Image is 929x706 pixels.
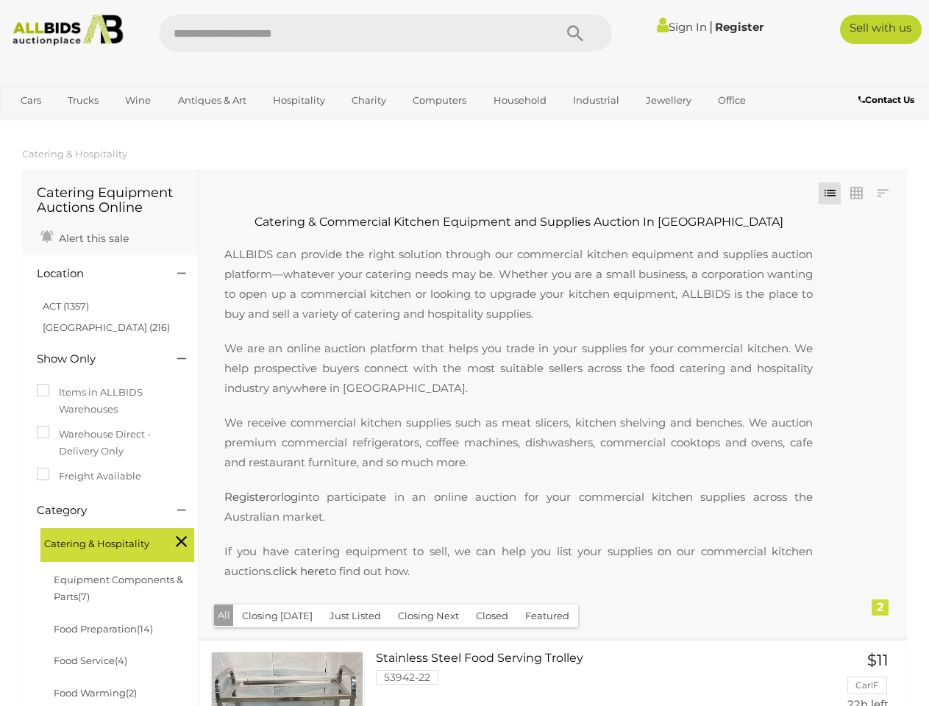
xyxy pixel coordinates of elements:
[210,541,827,581] p: If you have catering equipment to sell, we can help you list your supplies on our commercial kitc...
[43,321,170,333] a: [GEOGRAPHIC_DATA] (216)
[858,94,914,105] b: Contact Us
[210,487,827,527] p: or to participate in an online auction for your commercial kitchen supplies across the Australian...
[867,651,889,669] span: $11
[563,88,629,113] a: Industrial
[321,605,390,627] button: Just Listed
[37,226,132,248] a: Alert this sale
[54,687,137,699] a: Food Warming(2)
[467,605,517,627] button: Closed
[636,88,701,113] a: Jewellery
[210,215,827,229] h2: Catering & Commercial Kitchen Equipment and Supplies Auction In [GEOGRAPHIC_DATA]
[538,15,612,51] button: Search
[273,564,325,578] a: click here
[11,113,60,137] a: Sports
[55,232,129,245] span: Alert this sale
[115,655,127,666] span: (4)
[263,88,335,113] a: Hospitality
[115,88,160,113] a: Wine
[210,229,827,324] p: ALLBIDS can provide the right solution through our commercial kitchen equipment and supplies auct...
[484,88,556,113] a: Household
[126,687,137,699] span: (2)
[44,532,154,552] span: Catering & Hospitality
[342,88,396,113] a: Charity
[7,15,129,46] img: Allbids.com.au
[709,18,713,35] span: |
[233,605,321,627] button: Closing [DATE]
[224,490,270,504] a: Register
[11,88,51,113] a: Cars
[516,605,578,627] button: Featured
[840,15,922,44] a: Sell with us
[403,88,476,113] a: Computers
[54,655,127,666] a: Food Service(4)
[68,113,191,137] a: [GEOGRAPHIC_DATA]
[54,623,153,635] a: Food Preparation(14)
[657,20,707,34] a: Sign In
[37,468,141,485] label: Freight Available
[715,20,764,34] a: Register
[281,490,308,504] a: login
[858,92,918,108] a: Contact Us
[37,268,155,280] h4: Location
[872,599,889,616] div: 2
[210,413,827,472] p: We receive commercial kitchen supplies such as meat slicers, kitchen shelving and benches. We auc...
[214,605,234,626] button: All
[708,88,755,113] a: Office
[210,338,827,398] p: We are an online auction platform that helps you trade in your supplies for your commercial kitch...
[43,300,89,312] a: ACT (1357)
[37,504,155,517] h4: Category
[37,384,183,418] label: Items in ALLBIDS Warehouses
[137,623,153,635] span: (14)
[58,88,108,113] a: Trucks
[37,186,183,215] h1: Catering Equipment Auctions Online
[37,353,155,366] h4: Show Only
[389,605,468,627] button: Closing Next
[168,88,256,113] a: Antiques & Art
[54,574,183,602] a: Equipment Components & Parts(7)
[37,426,183,460] label: Warehouse Direct - Delivery Only
[22,148,127,160] a: Catering & Hospitality
[78,591,90,602] span: (7)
